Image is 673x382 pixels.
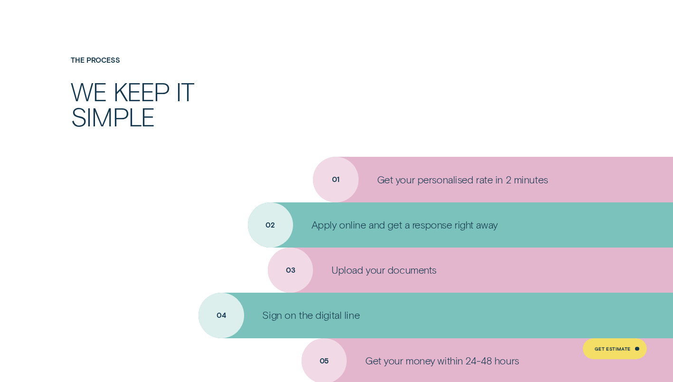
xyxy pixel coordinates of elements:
h2: We keep it simple [71,78,243,129]
p: Get your money within 24-48 hours [365,354,519,367]
p: Apply online and get a response right away [312,219,498,231]
p: Upload your documents [332,264,436,277]
p: Sign on the digital line [262,309,360,322]
p: Get your personalised rate in 2 minutes [377,173,548,186]
h4: The Process [71,56,243,64]
a: Get Estimate [583,338,647,360]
